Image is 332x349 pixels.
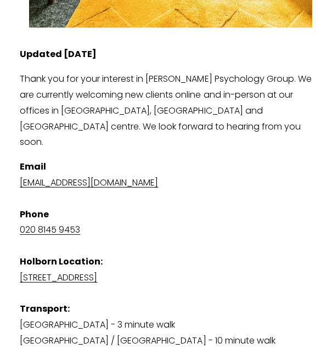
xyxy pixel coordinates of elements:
[20,176,158,189] a: [EMAIL_ADDRESS][DOMAIN_NAME]
[20,71,312,150] p: Thank you for your interest in [PERSON_NAME] Psychology Group. We are currently welcoming new cli...
[20,271,97,284] a: [STREET_ADDRESS]
[20,302,70,315] strong: Transport:
[20,223,80,236] a: 020 8145 9453
[20,48,97,60] strong: Updated [DATE]
[20,160,46,173] strong: Email
[20,208,49,221] strong: Phone
[20,255,103,268] strong: Holborn Location:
